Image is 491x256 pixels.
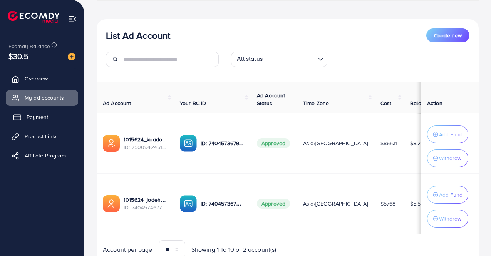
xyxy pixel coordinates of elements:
[8,11,60,23] img: logo
[103,99,131,107] span: Ad Account
[124,136,168,143] a: 1015624_koadok_1746449263868
[257,199,290,209] span: Approved
[439,154,461,163] p: Withdraw
[439,214,461,223] p: Withdraw
[6,71,78,86] a: Overview
[427,210,468,228] button: Withdraw
[124,136,168,151] div: <span class='underline'>1015624_koadok_1746449263868</span></br>7500942451029606417
[6,109,78,125] a: Payment
[25,75,48,82] span: Overview
[257,138,290,148] span: Approved
[427,99,442,107] span: Action
[257,92,285,107] span: Ad Account Status
[124,143,168,151] span: ID: 7500942451029606417
[25,152,66,159] span: Affiliate Program
[124,204,168,211] span: ID: 7404574677252866064
[434,32,462,39] span: Create new
[124,196,168,204] a: 1015624_jodeh0818_1724011909550
[25,132,58,140] span: Product Links
[124,196,168,212] div: <span class='underline'>1015624_jodeh0818_1724011909550</span></br>7404574677252866064
[458,221,485,250] iframe: Chat
[6,90,78,105] a: My ad accounts
[439,130,463,139] p: Add Fund
[180,99,206,107] span: Your BC ID
[106,30,170,41] h3: List Ad Account
[180,195,197,212] img: ic-ba-acc.ded83a64.svg
[303,200,368,207] span: Asia/[GEOGRAPHIC_DATA]
[180,135,197,152] img: ic-ba-acc.ded83a64.svg
[68,53,75,60] img: image
[380,200,396,207] span: $5768
[439,190,463,199] p: Add Fund
[6,129,78,144] a: Product Links
[303,99,329,107] span: Time Zone
[410,200,423,207] span: $5.51
[6,148,78,163] a: Affiliate Program
[27,113,48,121] span: Payment
[231,52,327,67] div: Search for option
[103,195,120,212] img: ic-ads-acc.e4c84228.svg
[25,94,64,102] span: My ad accounts
[191,245,277,254] span: Showing 1 To 10 of 2 account(s)
[427,186,468,204] button: Add Fund
[380,99,392,107] span: Cost
[201,139,245,148] p: ID: 7404573679537061904
[426,28,469,42] button: Create new
[427,149,468,167] button: Withdraw
[410,139,424,147] span: $8.25
[265,53,315,65] input: Search for option
[427,125,468,143] button: Add Fund
[8,50,28,62] span: $30.5
[380,139,398,147] span: $865.11
[201,199,245,208] p: ID: 7404573679537061904
[303,139,368,147] span: Asia/[GEOGRAPHIC_DATA]
[235,53,264,65] span: All status
[103,245,152,254] span: Account per page
[410,99,431,107] span: Balance
[8,42,50,50] span: Ecomdy Balance
[103,135,120,152] img: ic-ads-acc.e4c84228.svg
[68,15,77,23] img: menu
